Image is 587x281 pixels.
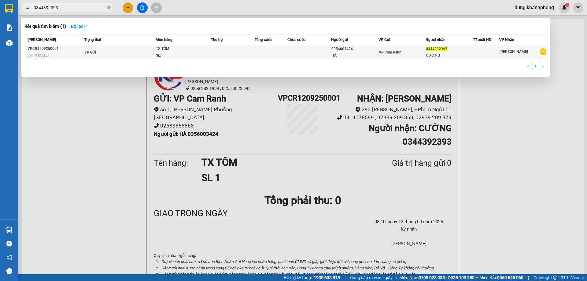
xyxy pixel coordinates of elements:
span: notification [6,254,12,260]
span: right [541,65,545,68]
span: [PERSON_NAME] [28,38,56,42]
span: plus-circle [540,48,546,55]
input: Tìm tên, số ĐT hoặc mã đơn [34,4,106,11]
span: Món hàng [156,38,172,42]
img: solution-icon [6,24,13,31]
span: message [6,268,12,274]
button: right [539,63,547,70]
button: left [525,63,532,70]
button: Bộ lọcdown [66,21,92,31]
span: VP Gửi [84,50,96,54]
span: close-circle [107,6,111,9]
span: Thu hộ [211,38,223,42]
div: VPCR1209250001 [28,46,83,52]
span: Người gửi [331,38,348,42]
span: VP Nhận [499,38,514,42]
strong: Bộ lọc [71,24,87,29]
img: warehouse-icon [6,227,13,233]
span: Trạng thái [84,38,101,42]
span: Tổng cước [255,38,272,42]
span: search [25,6,30,10]
span: 08:10 [DATE] [28,53,49,57]
span: TT xuất HĐ [473,38,492,42]
img: logo-vxr [5,4,13,13]
span: Chưa cước [287,38,305,42]
span: down [83,24,87,28]
li: Next Page [539,63,547,70]
span: question-circle [6,241,12,246]
div: TX TÔM [156,46,202,52]
span: VP Cam Ranh [379,50,401,54]
span: left [526,65,530,68]
div: SL: 1 [156,52,202,59]
span: [PERSON_NAME] [500,50,528,54]
div: HÀ [331,52,378,59]
div: 0356003424 [331,46,378,52]
span: close-circle [107,5,111,11]
span: VP Gửi [378,38,390,42]
span: Người nhận [426,38,445,42]
img: warehouse-icon [6,40,13,46]
h3: Kết quả tìm kiếm ( 1 ) [24,23,66,30]
span: 0344392393 [426,47,447,51]
div: CƯỜNG [426,52,473,59]
li: Previous Page [525,63,532,70]
a: 1 [532,63,539,70]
